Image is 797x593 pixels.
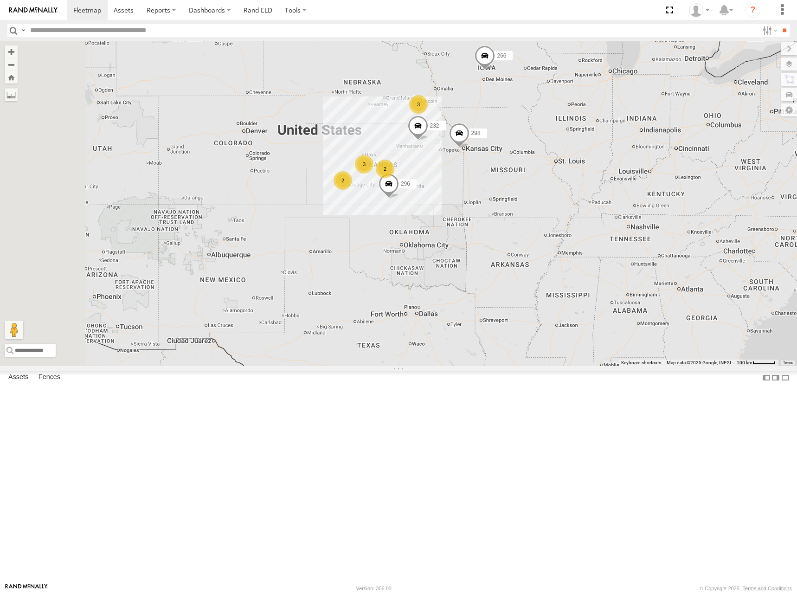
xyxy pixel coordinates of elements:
[430,122,439,129] span: 232
[737,360,752,365] span: 100 km
[5,71,18,84] button: Zoom Home
[759,24,779,37] label: Search Filter Options
[5,88,18,101] label: Measure
[409,95,428,114] div: 3
[743,586,792,591] a: Terms and Conditions
[5,58,18,71] button: Zoom out
[471,130,481,136] span: 298
[783,361,793,364] a: Terms (opens in new tab)
[762,371,771,384] label: Dock Summary Table to the Left
[781,371,790,384] label: Hide Summary Table
[700,586,792,591] div: © Copyright 2025 -
[19,24,27,37] label: Search Query
[5,321,23,339] button: Drag Pegman onto the map to open Street View
[746,3,760,18] i: ?
[771,371,780,384] label: Dock Summary Table to the Right
[401,180,410,187] span: 296
[686,3,713,17] div: Shane Miller
[621,360,661,366] button: Keyboard shortcuts
[355,155,373,174] div: 3
[667,360,731,365] span: Map data ©2025 Google, INEGI
[5,584,48,593] a: Visit our Website
[734,360,778,366] button: Map Scale: 100 km per 46 pixels
[4,371,33,384] label: Assets
[334,171,352,190] div: 2
[497,52,506,59] span: 266
[5,45,18,58] button: Zoom in
[376,160,394,178] div: 2
[34,371,65,384] label: Fences
[781,103,797,116] label: Map Settings
[356,586,392,591] div: Version: 306.00
[9,7,58,13] img: rand-logo.svg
